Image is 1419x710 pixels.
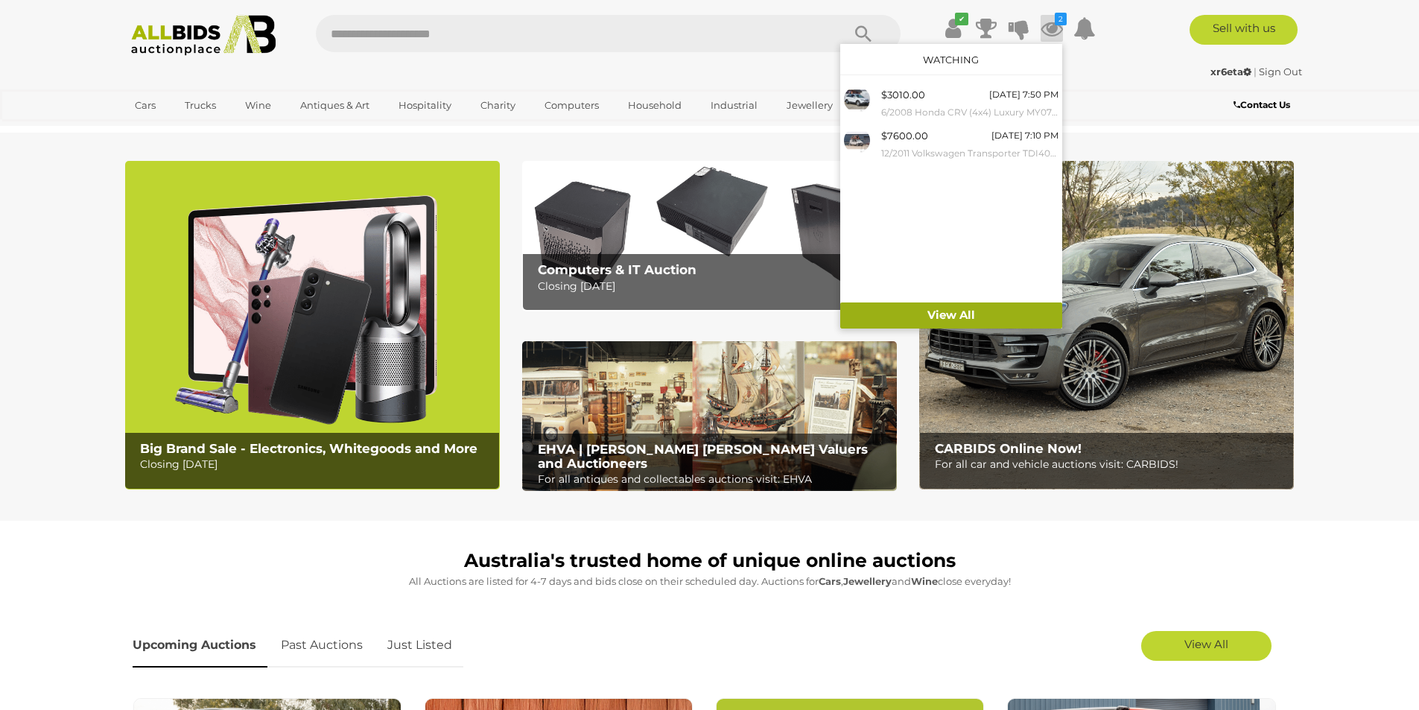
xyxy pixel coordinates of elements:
[840,302,1062,329] a: View All
[140,455,491,474] p: Closing [DATE]
[389,93,461,118] a: Hospitality
[522,161,897,311] img: Computers & IT Auction
[522,341,897,492] img: EHVA | Evans Hastings Valuers and Auctioneers
[935,455,1286,474] p: For all car and vehicle auctions visit: CARBIDS!
[955,13,968,25] i: ✔
[1254,66,1257,77] span: |
[1041,15,1063,42] a: 2
[1190,15,1298,45] a: Sell with us
[538,277,889,296] p: Closing [DATE]
[844,127,870,153] img: 53976-1a_ex.jpg
[291,93,379,118] a: Antiques & Art
[125,161,500,489] a: Big Brand Sale - Electronics, Whitegoods and More Big Brand Sale - Electronics, Whitegoods and Mo...
[1234,97,1294,113] a: Contact Us
[1184,637,1228,651] span: View All
[911,575,938,587] strong: Wine
[923,54,979,66] a: Watching
[826,15,901,52] button: Search
[942,15,965,42] a: ✔
[1234,99,1290,110] b: Contact Us
[991,127,1058,144] div: [DATE] 7:10 PM
[840,83,1062,124] a: $3010.00 [DATE] 7:50 PM 6/2008 Honda CRV (4x4) Luxury MY07 4d Wagon White 2.4L
[989,86,1058,103] div: [DATE] 7:50 PM
[140,441,477,456] b: Big Brand Sale - Electronics, Whitegoods and More
[376,624,463,668] a: Just Listed
[522,161,897,311] a: Computers & IT Auction Computers & IT Auction Closing [DATE]
[840,124,1062,165] a: $7600.00 [DATE] 7:10 PM 12/2011 Volkswagen Transporter TDI400 LWB Low 4Motion (AWD) T5 MY12 Van W...
[1210,66,1254,77] a: xr6eta
[844,86,870,112] img: 54092-1a_ex.jpg
[1210,66,1251,77] strong: xr6eta
[133,624,267,668] a: Upcoming Auctions
[881,89,925,101] span: $3010.00
[538,442,868,471] b: EHVA | [PERSON_NAME] [PERSON_NAME] Valuers and Auctioneers
[123,15,285,56] img: Allbids.com.au
[777,93,842,118] a: Jewellery
[522,341,897,492] a: EHVA | Evans Hastings Valuers and Auctioneers EHVA | [PERSON_NAME] [PERSON_NAME] Valuers and Auct...
[935,441,1082,456] b: CARBIDS Online Now!
[125,93,165,118] a: Cars
[881,104,1058,121] small: 6/2008 Honda CRV (4x4) Luxury MY07 4d Wagon White 2.4L
[1259,66,1302,77] a: Sign Out
[843,575,892,587] strong: Jewellery
[919,161,1294,489] a: CARBIDS Online Now! CARBIDS Online Now! For all car and vehicle auctions visit: CARBIDS!
[538,470,889,489] p: For all antiques and collectables auctions visit: EHVA
[125,161,500,489] img: Big Brand Sale - Electronics, Whitegoods and More
[175,93,226,118] a: Trucks
[881,145,1058,162] small: 12/2011 Volkswagen Transporter TDI400 LWB Low 4Motion (AWD) T5 MY12 Van White Turbo Diesel 2.0L -...
[133,551,1287,571] h1: Australia's trusted home of unique online auctions
[535,93,609,118] a: Computers
[618,93,691,118] a: Household
[471,93,525,118] a: Charity
[1055,13,1067,25] i: 2
[125,118,250,142] a: [GEOGRAPHIC_DATA]
[270,624,374,668] a: Past Auctions
[538,262,696,277] b: Computers & IT Auction
[235,93,281,118] a: Wine
[701,93,767,118] a: Industrial
[1141,631,1272,661] a: View All
[819,575,841,587] strong: Cars
[919,161,1294,489] img: CARBIDS Online Now!
[133,573,1287,590] p: All Auctions are listed for 4-7 days and bids close on their scheduled day. Auctions for , and cl...
[881,130,928,142] span: $7600.00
